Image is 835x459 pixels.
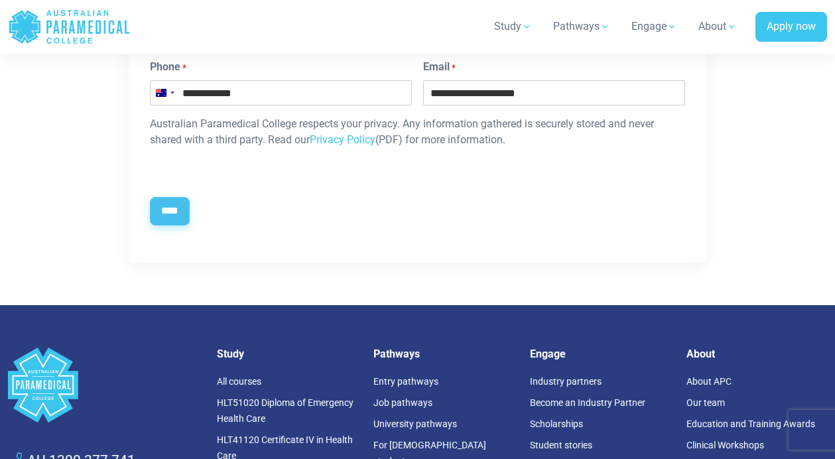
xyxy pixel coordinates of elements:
a: Clinical Workshops [686,440,764,450]
h5: Study [217,348,357,360]
a: Apply now [755,12,827,42]
p: Australian Paramedical College respects your privacy. Any information gathered is securely stored... [150,116,685,148]
a: Job pathways [373,397,432,408]
a: All courses [217,376,261,387]
a: Industry partners [530,376,602,387]
a: Student stories [530,440,592,450]
a: Our team [686,397,725,408]
label: Phone [150,59,186,75]
a: Education and Training Awards [686,419,815,429]
button: Selected country [151,81,178,105]
a: HLT51020 Diploma of Emergency Health Care [217,397,353,424]
h5: Engage [530,348,671,360]
a: Australian Paramedical College [8,5,131,48]
a: About [690,8,745,45]
label: Email [423,59,456,75]
a: Become an Industry Partner [530,397,645,408]
a: About APC [686,376,732,387]
a: Space [8,348,201,423]
a: Scholarships [530,419,583,429]
a: Engage [623,8,685,45]
a: Study [486,8,540,45]
a: Pathways [545,8,618,45]
a: University pathways [373,419,457,429]
a: Privacy Policy [310,133,375,146]
h5: Pathways [373,348,514,360]
h5: About [686,348,827,360]
a: Entry pathways [373,376,438,387]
